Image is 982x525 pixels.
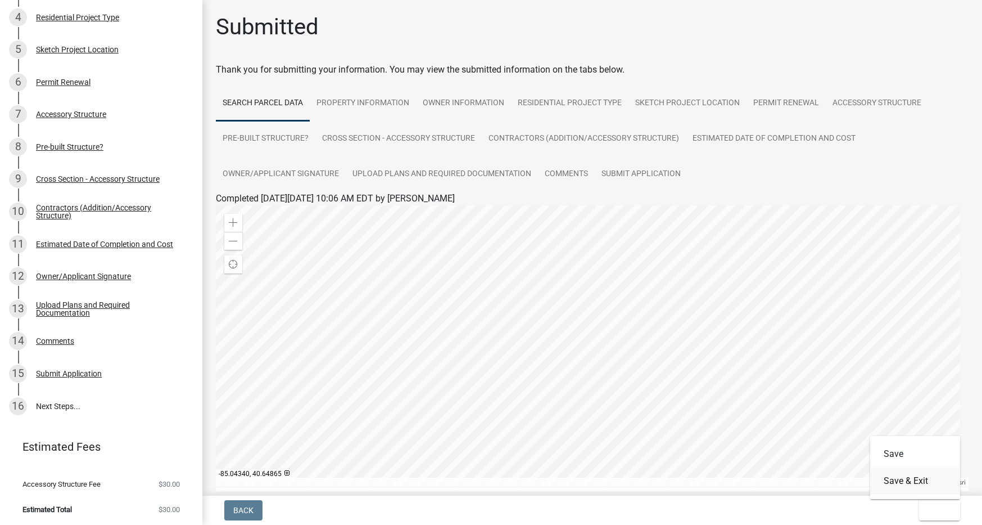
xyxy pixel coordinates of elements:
a: Esri [955,478,966,486]
div: Estimated Date of Completion and Cost [36,240,173,248]
td: OwnerName [647,487,909,515]
div: Comments [36,337,74,345]
span: Completed [DATE][DATE] 10:06 AM EDT by [PERSON_NAME] [216,193,455,204]
a: Estimated Date of Completion and Cost [686,121,862,157]
div: Accessory Structure [36,110,106,118]
span: Exit [928,506,944,515]
a: Comments [538,156,595,192]
a: Estimated Fees [9,436,184,458]
div: Submit Application [36,370,102,378]
button: Save & Exit [870,468,960,495]
div: 6 [9,73,27,91]
a: Pre-built Structure? [216,121,315,157]
div: Residential Project Type [36,14,119,21]
div: 14 [9,332,27,350]
div: Pre-built Structure? [36,143,103,151]
div: 16 [9,397,27,415]
div: Upload Plans and Required Documentation [36,301,184,317]
td: ParcelID [216,487,411,515]
div: Owner/Applicant Signature [36,272,131,280]
a: Owner/Applicant Signature [216,156,346,192]
div: 13 [9,300,27,318]
span: Estimated Total [22,506,72,513]
a: Search Parcel Data [216,86,310,122]
div: 5 [9,41,27,59]
a: Cross Section - Accessory Structure [315,121,482,157]
a: Permit Renewal [746,86,826,122]
a: Contractors (Addition/Accessory Structure) [482,121,686,157]
div: Zoom in [224,214,242,232]
div: Sketch Project Location [36,46,119,53]
div: 10 [9,203,27,221]
div: 4 [9,8,27,26]
a: Upload Plans and Required Documentation [346,156,538,192]
div: Thank you for submitting your information. You may view the submitted information on the tabs below. [216,63,969,77]
div: Zoom out [224,232,242,250]
div: Permit Renewal [36,78,90,86]
a: Owner Information [416,86,511,122]
td: City [567,487,647,515]
a: Submit Application [595,156,687,192]
div: Cross Section - Accessory Structure [36,175,160,183]
span: Back [233,506,254,515]
button: Back [224,500,263,520]
button: Save [870,441,960,468]
h1: Submitted [216,14,319,41]
div: Exit [870,436,960,499]
a: Sketch Project Location [628,86,746,122]
div: Contractors (Addition/Accessory Structure) [36,204,184,219]
div: Find my location [224,255,242,273]
div: 8 [9,138,27,156]
span: Accessory Structure Fee [22,481,101,488]
td: Address [411,487,567,515]
span: $30.00 [159,506,180,513]
div: 12 [9,267,27,285]
a: Accessory Structure [826,86,928,122]
div: 7 [9,105,27,123]
div: 11 [9,235,27,253]
a: Residential Project Type [511,86,628,122]
button: Exit [919,500,960,520]
div: 15 [9,365,27,383]
span: $30.00 [159,481,180,488]
a: Property Information [310,86,416,122]
div: 9 [9,170,27,188]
